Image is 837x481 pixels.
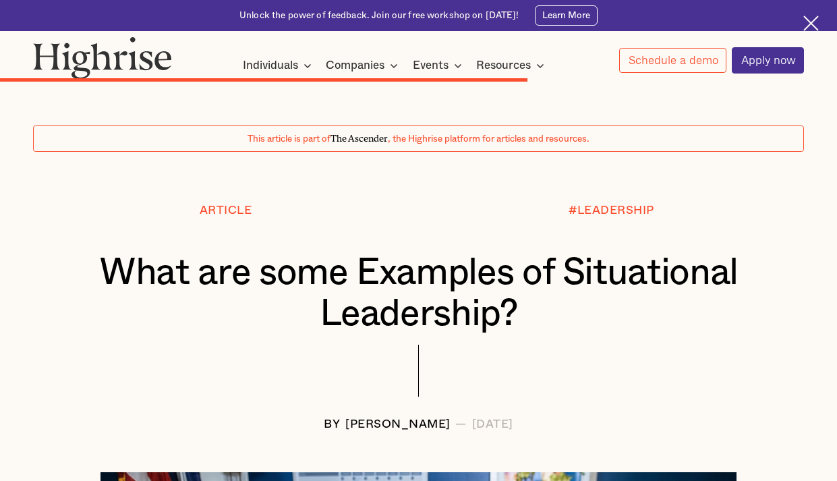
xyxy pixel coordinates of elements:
[33,36,173,79] img: Highrise logo
[330,131,388,142] span: The Ascender
[326,57,384,74] div: Companies
[535,5,598,26] a: Learn More
[413,57,449,74] div: Events
[569,204,654,217] div: #LEADERSHIP
[65,253,772,335] h1: What are some Examples of Situational Leadership?
[619,48,726,74] a: Schedule a demo
[455,418,467,430] div: —
[472,418,513,430] div: [DATE]
[324,418,340,430] div: BY
[326,57,402,74] div: Companies
[476,57,548,74] div: Resources
[345,418,451,430] div: [PERSON_NAME]
[476,57,531,74] div: Resources
[413,57,466,74] div: Events
[732,47,804,73] a: Apply now
[200,204,252,217] div: Article
[243,57,298,74] div: Individuals
[243,57,316,74] div: Individuals
[388,134,589,144] span: , the Highrise platform for articles and resources.
[248,134,330,144] span: This article is part of
[239,9,519,22] div: Unlock the power of feedback. Join our free workshop on [DATE]!
[803,16,819,31] img: Cross icon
